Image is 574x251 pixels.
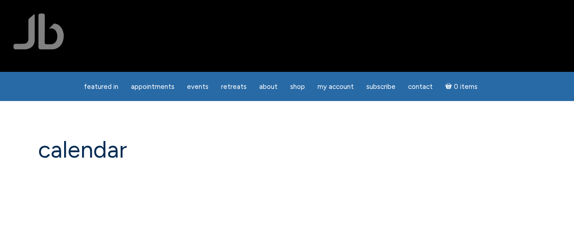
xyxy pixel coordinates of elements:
[78,78,124,96] a: featured in
[216,78,252,96] a: Retreats
[131,83,174,91] span: Appointments
[38,137,536,163] h1: Calendar
[290,83,305,91] span: Shop
[408,83,433,91] span: Contact
[361,78,401,96] a: Subscribe
[317,83,354,91] span: My Account
[312,78,359,96] a: My Account
[182,78,214,96] a: Events
[221,83,247,91] span: Retreats
[440,77,483,96] a: Cart0 items
[445,83,454,91] i: Cart
[187,83,209,91] span: Events
[366,83,396,91] span: Subscribe
[454,84,478,90] span: 0 items
[84,83,118,91] span: featured in
[254,78,283,96] a: About
[403,78,438,96] a: Contact
[259,83,278,91] span: About
[13,13,64,49] img: Jamie Butler. The Everyday Medium
[285,78,310,96] a: Shop
[126,78,180,96] a: Appointments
